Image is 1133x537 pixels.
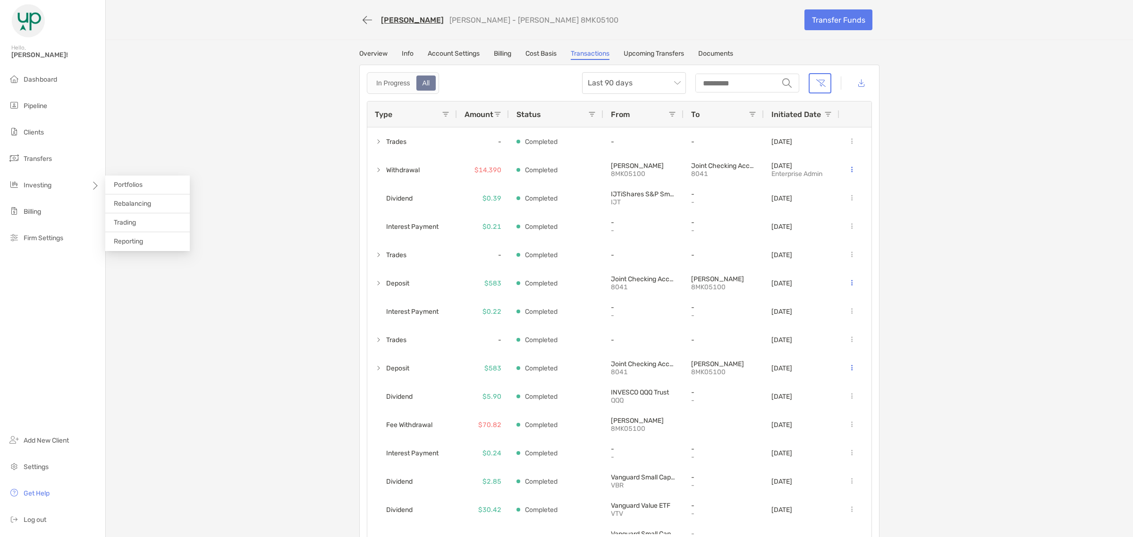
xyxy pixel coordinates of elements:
p: $70.82 [478,419,501,431]
a: Cost Basis [525,50,557,60]
span: Interest Payment [386,304,439,319]
p: - [691,138,756,146]
p: - [691,198,756,206]
div: - [457,326,509,354]
img: firm-settings icon [8,232,20,243]
p: 8041 [611,368,676,376]
img: input icon [782,78,792,88]
img: add_new_client icon [8,434,20,445]
a: Transfer Funds [804,9,872,30]
p: - [611,336,676,344]
p: Completed [525,447,558,459]
div: - [457,241,509,269]
span: Dividend [386,474,413,489]
span: Dividend [386,389,413,404]
span: Dividend [386,191,413,206]
span: Dashboard [24,76,57,84]
a: Transactions [571,50,609,60]
p: - [611,453,676,461]
div: - [457,127,509,156]
span: Transfers [24,155,52,163]
p: Completed [525,504,558,516]
div: In Progress [371,76,415,90]
p: $0.22 [482,306,501,318]
p: [DATE] [771,194,792,202]
span: Get Help [24,489,50,497]
p: Completed [525,136,558,148]
span: Trades [386,134,406,150]
p: Completed [525,193,558,204]
p: - [611,138,676,146]
p: [DATE] [771,336,792,344]
p: Completed [525,362,558,374]
p: Completed [525,334,558,346]
span: Log out [24,516,46,524]
p: - [691,190,756,198]
span: Investing [24,181,51,189]
a: Info [402,50,414,60]
p: 8MK05100 [691,368,756,376]
span: Deposit [386,276,409,291]
p: - [691,303,756,311]
p: IJTiShares S&P Small-Cap 600 Growth ETF [611,190,676,198]
img: billing icon [8,205,20,217]
p: IJT [611,198,676,206]
p: - [691,251,756,259]
a: Overview [359,50,388,60]
img: dashboard icon [8,73,20,84]
p: $0.21 [482,221,501,233]
div: segmented control [367,72,439,94]
span: Deposit [386,361,409,376]
span: Interest Payment [386,219,439,235]
p: Vanguard Value ETF [611,502,676,510]
p: QQQ [611,396,676,404]
p: Joint Checking Account [611,275,676,283]
img: clients icon [8,126,20,137]
span: Portfolios [114,181,143,189]
p: - [611,311,676,319]
a: [PERSON_NAME] [381,16,444,25]
p: Completed [525,419,558,431]
span: Trading [114,218,136,227]
span: Initiated Date [771,110,821,119]
p: - [691,453,756,461]
p: Joint Checking Account [611,360,676,368]
p: - [611,218,676,227]
p: 8MK05100 [691,283,756,291]
p: $0.39 [482,193,501,204]
p: Vanguard Small Cap Value ETF [611,473,676,481]
p: - [691,227,756,235]
img: get-help icon [8,487,20,498]
p: [DATE] [771,251,792,259]
span: Firm Settings [24,234,63,242]
span: Last 90 days [588,73,680,93]
span: Trades [386,332,406,348]
p: - [691,218,756,227]
p: enterprise_admin [771,170,822,178]
p: Completed [525,476,558,487]
p: [DATE] [771,138,792,146]
span: Status [516,110,541,119]
p: Completed [525,306,558,318]
p: Joint Checking Account [691,162,756,170]
p: - [611,303,676,311]
span: Rebalancing [114,200,151,208]
p: Completed [525,391,558,403]
p: - [691,510,756,518]
span: From [611,110,630,119]
span: Trades [386,247,406,263]
p: 8MK05100 [611,425,676,433]
span: Reporting [114,237,143,245]
p: Completed [525,221,558,233]
p: [PERSON_NAME] - [PERSON_NAME] 8MK05100 [449,16,618,25]
p: 8041 [691,170,756,178]
span: [PERSON_NAME]! [11,51,100,59]
img: investing icon [8,179,20,190]
p: [DATE] [771,449,792,457]
span: Interest Payment [386,445,439,461]
p: $30.42 [478,504,501,516]
p: - [691,473,756,481]
p: - [691,336,756,344]
p: - [691,502,756,510]
p: $2.85 [482,476,501,487]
